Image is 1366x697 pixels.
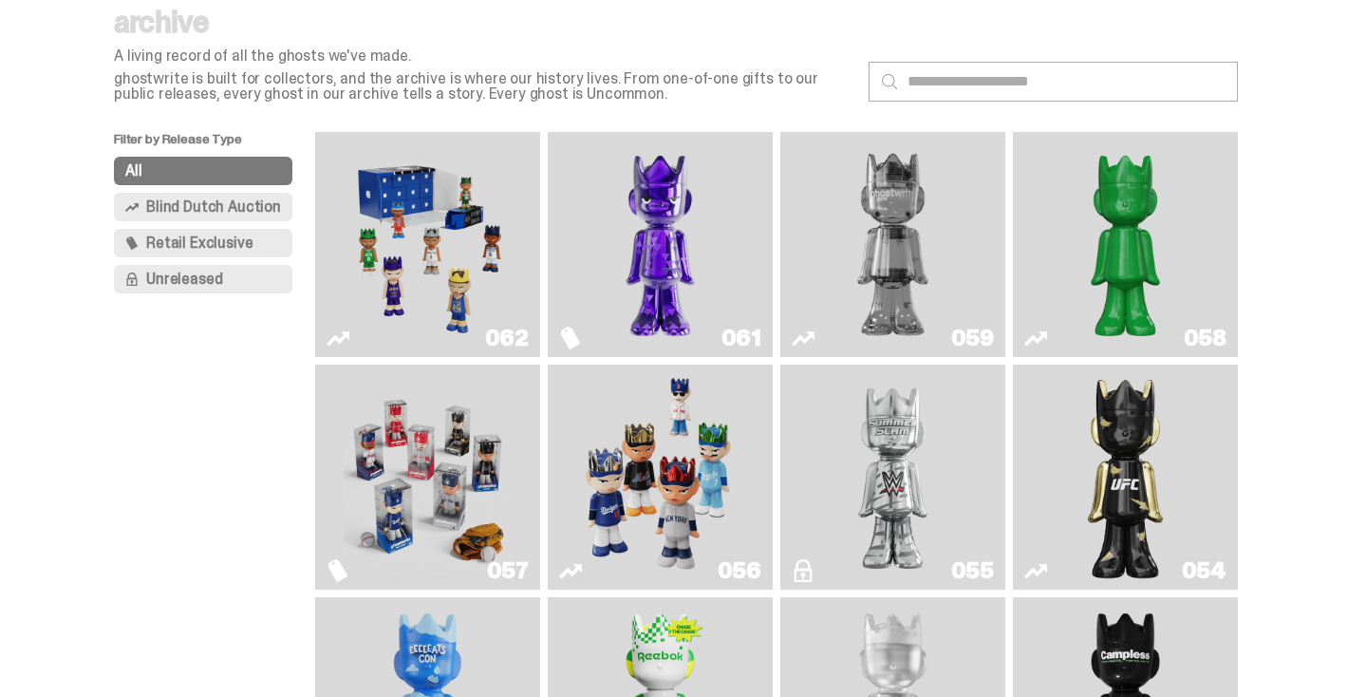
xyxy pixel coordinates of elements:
[1041,140,1209,349] img: Schrödinger's ghost: Sunday Green
[485,327,529,349] div: 062
[327,140,529,349] a: Game Face (2025)
[344,372,512,582] img: Game Face (2025)
[792,372,994,582] a: I Was There SummerSlam
[576,140,744,349] img: Fantasy
[1080,372,1170,582] img: Ruby
[114,132,315,157] p: Filter by Release Type
[1184,327,1226,349] div: 058
[718,559,761,582] div: 056
[114,229,292,257] button: Retail Exclusive
[1182,559,1226,582] div: 054
[559,140,761,349] a: Fantasy
[146,199,281,215] span: Blind Dutch Auction
[809,140,977,349] img: Two
[146,272,222,287] span: Unreleased
[559,372,761,582] a: Game Face (2025)
[114,193,292,221] button: Blind Dutch Auction
[327,372,529,582] a: Game Face (2025)
[114,265,292,293] button: Unreleased
[792,140,994,349] a: Two
[114,7,853,37] p: archive
[146,235,253,251] span: Retail Exclusive
[1024,140,1226,349] a: Schrödinger's ghost: Sunday Green
[951,327,994,349] div: 059
[1024,372,1226,582] a: Ruby
[951,559,994,582] div: 055
[809,372,977,582] img: I Was There SummerSlam
[114,157,292,185] button: All
[114,48,853,64] p: A living record of all the ghosts we've made.
[114,71,853,102] p: ghostwrite is built for collectors, and the archive is where our history lives. From one-of-one g...
[576,372,744,582] img: Game Face (2025)
[487,559,529,582] div: 057
[125,163,142,179] span: All
[721,327,761,349] div: 061
[344,140,512,349] img: Game Face (2025)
